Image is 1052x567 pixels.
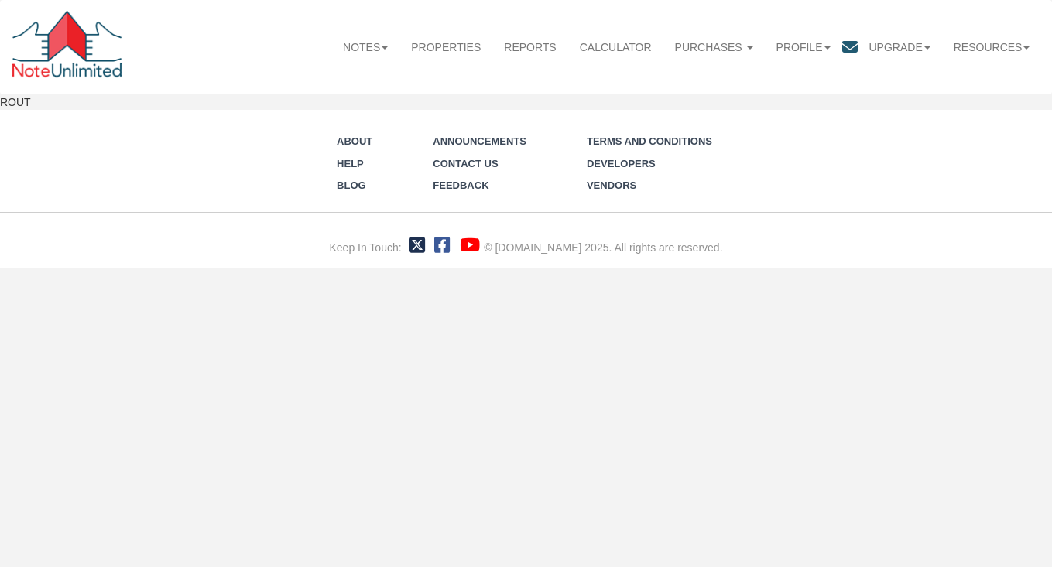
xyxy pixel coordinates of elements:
a: Announcements [433,135,526,147]
a: Calculator [568,30,663,64]
a: About [337,135,372,147]
a: Contact Us [433,158,498,169]
a: Profile [765,30,842,64]
a: Feedback [433,179,488,191]
div: Keep In Touch: [329,240,401,255]
a: Blog [337,179,366,191]
a: Resources [942,30,1042,64]
a: Reports [492,30,567,64]
a: Upgrade [858,30,942,64]
a: Terms and Conditions [587,135,712,147]
div: © [DOMAIN_NAME] 2025. All rights are reserved. [484,240,722,255]
a: Vendors [587,179,636,191]
a: Purchases [663,30,765,64]
a: Notes [331,30,399,64]
a: Properties [399,30,492,64]
a: Help [337,158,364,169]
a: Developers [587,158,656,169]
